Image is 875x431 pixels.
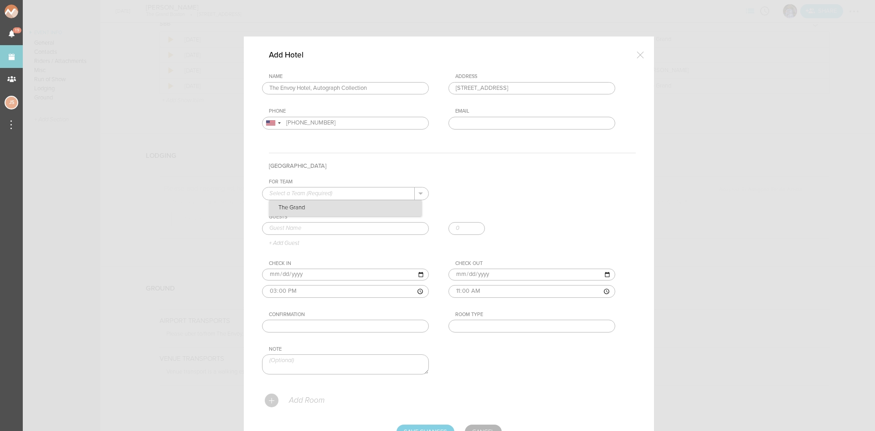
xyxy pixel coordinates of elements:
p: Add Room [288,396,324,405]
h4: Add Hotel [269,50,317,60]
div: Address [455,73,615,80]
div: Email [455,108,615,114]
div: Room Type [455,312,615,318]
div: Check Out [455,260,615,267]
div: Check In [269,260,429,267]
input: Select a Team (Required) [262,187,415,199]
input: 0 [448,222,485,235]
input: ––:–– –– [448,285,615,298]
div: For Team [269,179,429,185]
a: + Add Guest [262,240,299,245]
p: The Grand [269,200,422,216]
button: . [415,187,428,199]
div: Confirmation [269,312,429,318]
div: Name [269,73,429,80]
span: 19 [13,27,21,33]
div: Jessica Smith [5,96,18,109]
input: (201) 555-0123 [262,117,429,130]
div: Note [269,346,429,353]
h4: [GEOGRAPHIC_DATA] [269,153,636,179]
img: NOMAD [5,5,56,18]
input: ––:–– –– [262,285,429,298]
div: United States: +1 [262,117,283,129]
a: Add Room [265,397,324,403]
div: Phone [269,108,429,114]
input: Guest Name [262,222,429,235]
div: Guests [269,214,636,220]
p: + Add Guest [262,239,299,247]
